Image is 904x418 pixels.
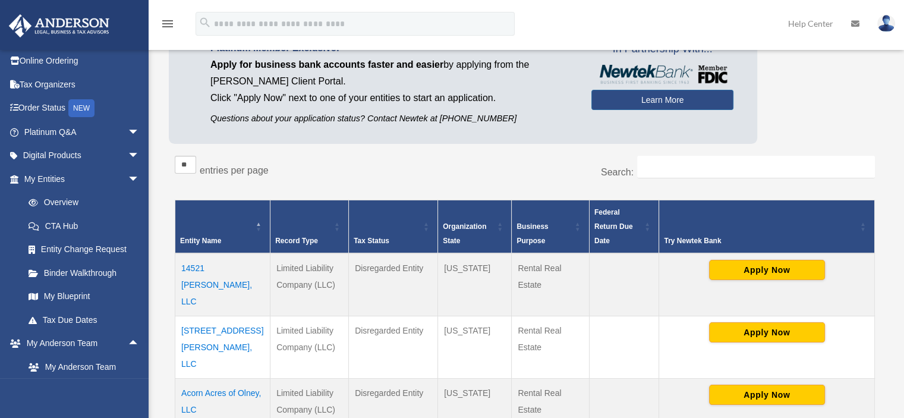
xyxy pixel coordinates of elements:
td: 14521 [PERSON_NAME], LLC [175,253,270,316]
i: search [199,16,212,29]
a: CTA Hub [17,214,152,238]
a: Online Ordering [8,49,158,73]
a: Tax Organizers [8,73,158,96]
label: Search: [601,167,634,177]
i: menu [160,17,175,31]
a: Entity Change Request [17,238,152,262]
td: Rental Real Estate [512,316,590,378]
th: Business Purpose: Activate to sort [512,200,590,253]
td: Limited Liability Company (LLC) [270,316,349,378]
th: Tax Status: Activate to sort [349,200,438,253]
td: [STREET_ADDRESS][PERSON_NAME], LLC [175,316,270,378]
span: Organization State [443,222,486,245]
td: Limited Liability Company (LLC) [270,253,349,316]
th: Federal Return Due Date: Activate to sort [589,200,659,253]
a: My Anderson Teamarrow_drop_up [8,332,158,356]
span: Record Type [275,237,318,245]
span: arrow_drop_down [128,167,152,191]
a: Order StatusNEW [8,96,158,121]
span: Federal Return Due Date [594,208,633,245]
th: Record Type: Activate to sort [270,200,349,253]
a: My Blueprint [17,285,152,309]
button: Apply Now [709,260,825,280]
td: [US_STATE] [438,253,512,316]
img: Anderson Advisors Platinum Portal [5,14,113,37]
img: User Pic [877,15,895,32]
td: Disregarded Entity [349,316,438,378]
a: My Anderson Team [17,355,158,379]
span: arrow_drop_down [128,120,152,144]
div: Try Newtek Bank [664,234,856,248]
span: Tax Status [354,237,389,245]
label: entries per page [200,165,269,175]
span: arrow_drop_up [128,332,152,356]
p: Click "Apply Now" next to one of your entities to start an application. [210,90,574,106]
img: NewtekBankLogoSM.png [597,65,727,84]
p: by applying from the [PERSON_NAME] Client Portal. [210,56,574,90]
a: My Entitiesarrow_drop_down [8,167,152,191]
a: Platinum Q&Aarrow_drop_down [8,120,158,144]
th: Entity Name: Activate to invert sorting [175,200,270,253]
div: NEW [68,99,95,117]
span: Business Purpose [516,222,548,245]
a: Digital Productsarrow_drop_down [8,144,158,168]
button: Apply Now [709,322,825,342]
span: Apply for business bank accounts faster and easier [210,59,443,70]
th: Try Newtek Bank : Activate to sort [659,200,875,253]
a: Tax Due Dates [17,308,152,332]
span: arrow_drop_down [128,144,152,168]
span: Entity Name [180,237,221,245]
a: Learn More [591,90,733,110]
a: menu [160,21,175,31]
a: Overview [17,191,146,215]
th: Organization State: Activate to sort [438,200,512,253]
td: Rental Real Estate [512,253,590,316]
p: Questions about your application status? Contact Newtek at [PHONE_NUMBER] [210,111,574,126]
td: Disregarded Entity [349,253,438,316]
button: Apply Now [709,385,825,405]
a: Binder Walkthrough [17,261,152,285]
td: [US_STATE] [438,316,512,378]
